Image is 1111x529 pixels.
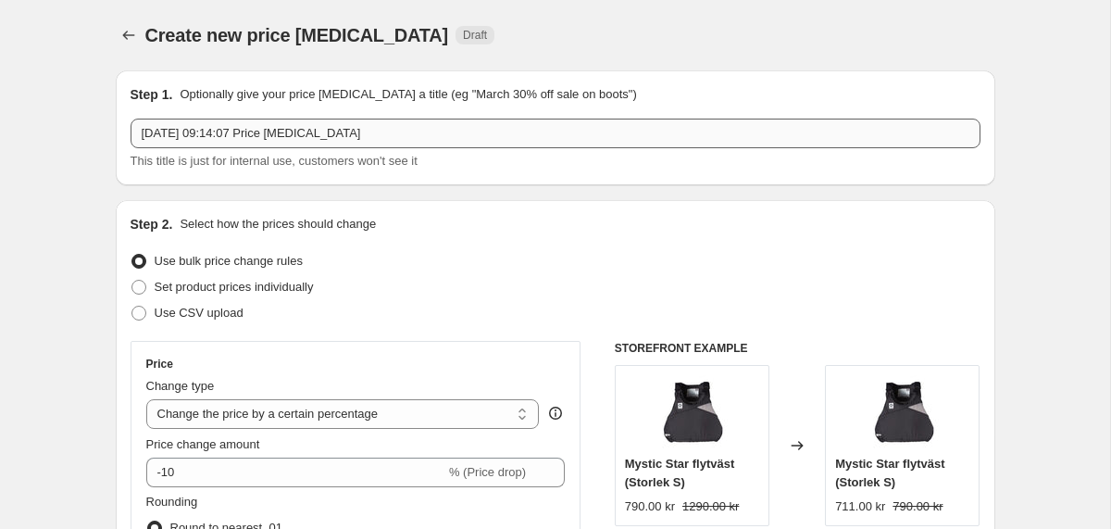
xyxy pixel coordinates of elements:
[835,498,885,516] div: 711.00 kr
[835,457,945,489] span: Mystic Star flytväst (Storlek S)
[146,458,445,487] input: -15
[155,280,314,294] span: Set product prices individually
[155,254,303,268] span: Use bulk price change rules
[146,437,260,451] span: Price change amount
[866,375,940,449] img: Mystic-star-flyt-vast-floatation-vest-blac-svart-gra-black-grey-KITEBOARDCENTER-KITE-och-WINGBUTI...
[180,215,376,233] p: Select how the prices should change
[625,457,735,489] span: Mystic Star flytväst (Storlek S)
[146,379,215,393] span: Change type
[625,498,675,516] div: 790.00 kr
[131,85,173,104] h2: Step 1.
[893,498,942,516] strike: 790.00 kr
[145,25,449,45] span: Create new price [MEDICAL_DATA]
[155,306,243,320] span: Use CSV upload
[116,22,142,48] button: Price change jobs
[180,85,636,104] p: Optionally give your price [MEDICAL_DATA] a title (eg "March 30% off sale on boots")
[131,154,418,168] span: This title is just for internal use, customers won't see it
[131,215,173,233] h2: Step 2.
[146,495,198,509] span: Rounding
[131,119,980,148] input: 30% off holiday sale
[655,375,729,449] img: Mystic-star-flyt-vast-floatation-vest-blac-svart-gra-black-grey-KITEBOARDCENTER-KITE-och-WINGBUTI...
[146,357,173,372] h3: Price
[449,465,526,479] span: % (Price drop)
[463,28,487,43] span: Draft
[615,341,980,356] h6: STOREFRONT EXAMPLE
[682,498,739,516] strike: 1290.00 kr
[546,404,565,422] div: help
